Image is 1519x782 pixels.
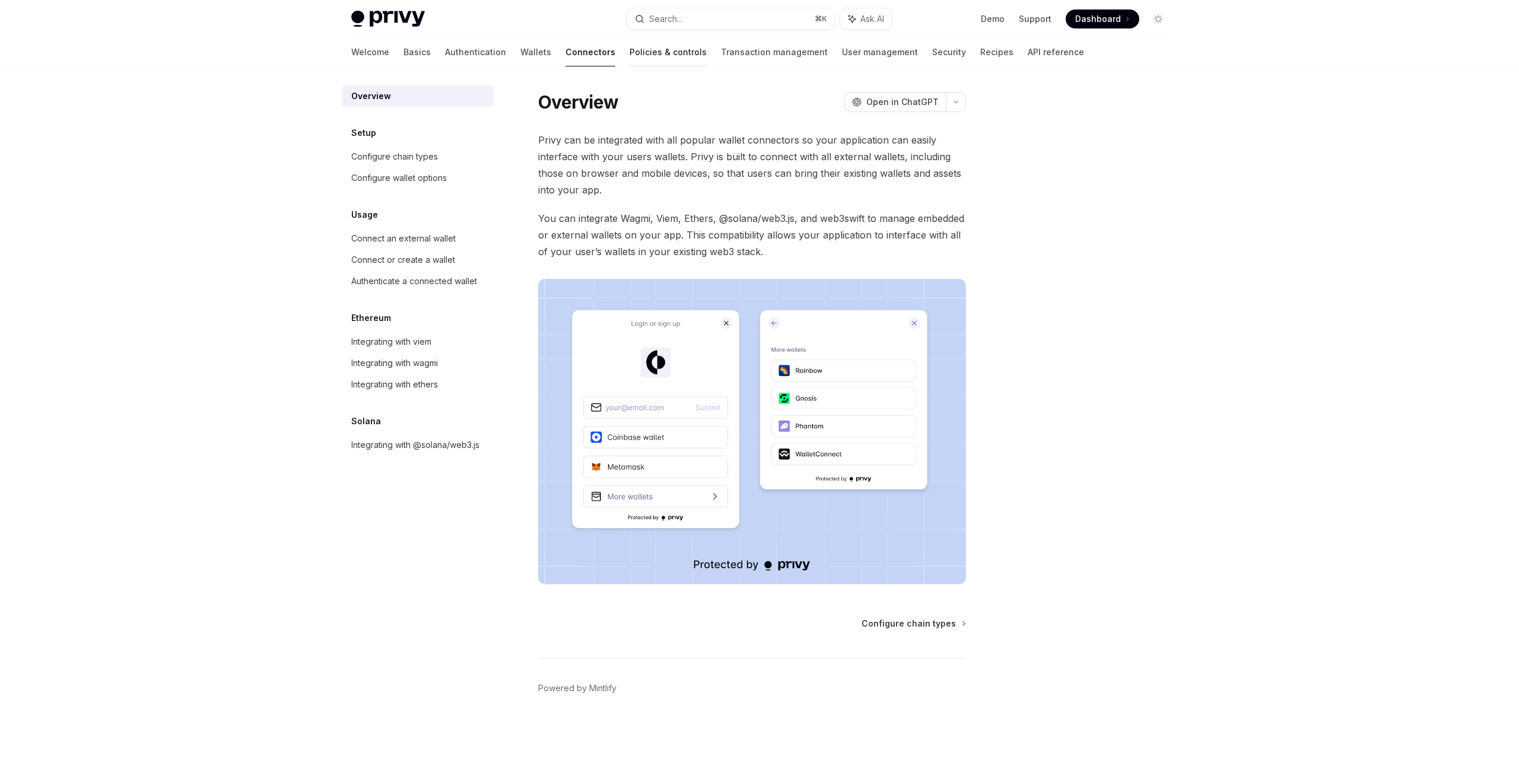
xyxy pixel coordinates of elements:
[403,38,431,66] a: Basics
[862,618,965,630] a: Configure chain types
[932,38,966,66] a: Security
[351,126,376,140] h5: Setup
[1075,13,1121,25] span: Dashboard
[565,38,615,66] a: Connectors
[538,132,966,198] span: Privy can be integrated with all popular wallet connectors so your application can easily interfa...
[351,414,381,428] h5: Solana
[342,146,494,167] a: Configure chain types
[815,14,827,24] span: ⌘ K
[1019,13,1051,25] a: Support
[342,271,494,292] a: Authenticate a connected wallet
[866,96,939,108] span: Open in ChatGPT
[342,249,494,271] a: Connect or create a wallet
[538,682,617,694] a: Powered by Mintlify
[721,38,828,66] a: Transaction management
[351,89,391,103] div: Overview
[351,335,431,349] div: Integrating with viem
[627,8,834,30] button: Search...⌘K
[649,12,682,26] div: Search...
[342,228,494,249] a: Connect an external wallet
[520,38,551,66] a: Wallets
[630,38,707,66] a: Policies & controls
[862,618,956,630] span: Configure chain types
[445,38,506,66] a: Authentication
[351,171,447,185] div: Configure wallet options
[538,279,966,584] img: Connectors3
[342,352,494,374] a: Integrating with wagmi
[351,208,378,222] h5: Usage
[351,253,455,267] div: Connect or create a wallet
[844,92,946,112] button: Open in ChatGPT
[842,38,918,66] a: User management
[840,8,892,30] button: Ask AI
[342,167,494,189] a: Configure wallet options
[1149,9,1168,28] button: Toggle dark mode
[351,356,438,370] div: Integrating with wagmi
[342,434,494,456] a: Integrating with @solana/web3.js
[351,38,389,66] a: Welcome
[351,311,391,325] h5: Ethereum
[980,38,1013,66] a: Recipes
[351,231,456,246] div: Connect an external wallet
[860,13,884,25] span: Ask AI
[1028,38,1084,66] a: API reference
[351,274,477,288] div: Authenticate a connected wallet
[981,13,1005,25] a: Demo
[538,91,618,113] h1: Overview
[538,210,966,260] span: You can integrate Wagmi, Viem, Ethers, @solana/web3.js, and web3swift to manage embedded or exter...
[351,150,438,164] div: Configure chain types
[1066,9,1139,28] a: Dashboard
[351,11,425,27] img: light logo
[351,377,438,392] div: Integrating with ethers
[342,85,494,107] a: Overview
[342,331,494,352] a: Integrating with viem
[351,438,479,452] div: Integrating with @solana/web3.js
[342,374,494,395] a: Integrating with ethers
